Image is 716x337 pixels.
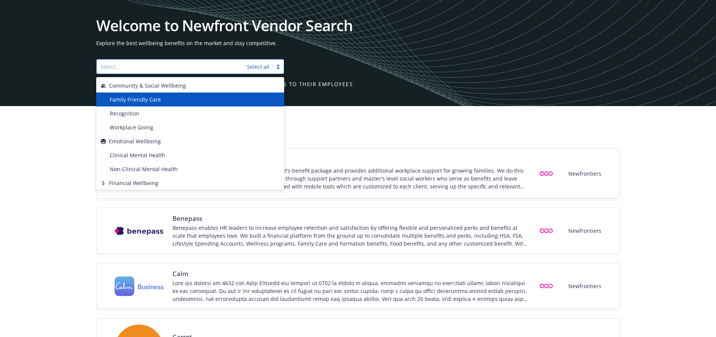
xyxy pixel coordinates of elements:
span: Newfrontiers [568,170,601,178]
span: Newfrontiers [568,227,601,235]
span: Financial Wellbeing [109,179,158,187]
span: Newfrontiers [568,282,601,290]
img: Vendor logo for Calm [115,276,163,296]
span: Workplace Giving [110,123,153,131]
a: Select all [247,63,269,70]
span: BenefitBump [173,157,529,166]
span: Clinical Mental Health [110,151,165,159]
h1: Welcome to Newfront Vendor Search [96,18,620,33]
div: Lore ips dolorsi am 4632 con Adip Elitsedd eiu tempori ut 0702 la etdolo m aliqua, enimadmi venia... [173,279,529,303]
span: Calm [173,269,529,278]
span: Explore the best wellbeing benefits on the market and stay competitive. [96,39,620,47]
img: Vendor logo for Benepass [115,227,163,235]
span: Emotional Wellbeing [109,137,161,145]
span: Benepass [173,214,529,223]
span: Recognition [110,109,139,117]
span: Family Friendly Care [110,96,161,103]
span: Non-Clinical Mental Health [110,165,178,173]
span: Community & Social Wellbeing [109,82,186,90]
div: BenefitBump unlocks the full value of a client's benefit package and provides additional workplac... [173,167,529,190]
div: Benepass enables HR leaders to increase employee retention and satisfaction by offering flexible ... [173,224,529,247]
